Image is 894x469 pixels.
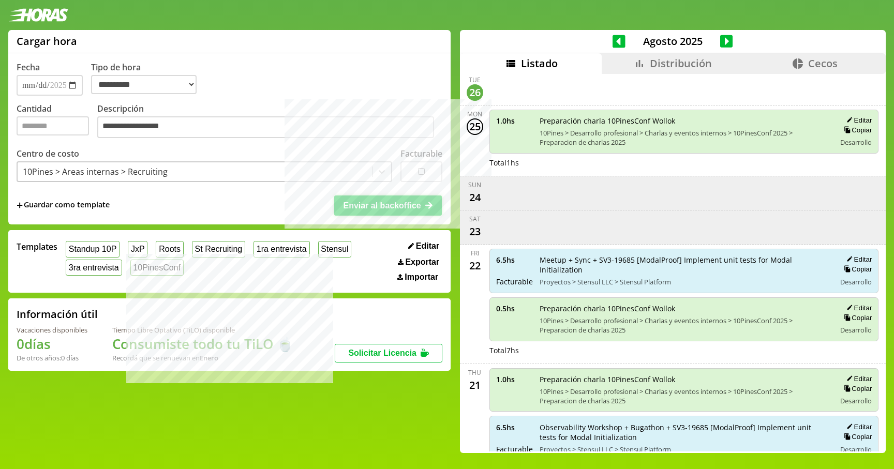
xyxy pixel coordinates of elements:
[97,116,434,138] textarea: Descripción
[843,116,872,125] button: Editar
[540,255,829,275] span: Meetup + Sync + SV3-19685 [ModalProof] Implement unit tests for Modal Initialization
[460,74,886,452] div: scrollable content
[540,128,829,147] span: 10Pines > Desarrollo profesional > Charlas y eventos internos > 10PinesConf 2025 > Preparacion de...
[91,62,205,96] label: Tipo de hora
[128,241,147,257] button: JxP
[468,368,481,377] div: Thu
[840,396,872,405] span: Desarrollo
[254,241,310,257] button: 1ra entrevista
[841,384,872,393] button: Copiar
[17,116,89,135] input: Cantidad
[840,445,872,454] span: Desarrollo
[192,241,245,257] button: St Recruiting
[540,277,829,286] span: Proyectos > Stensul LLC > Stensul Platform
[540,387,829,405] span: 10Pines > Desarrollo profesional > Charlas y eventos internos > 10PinesConf 2025 > Preparacion de...
[17,353,87,362] div: De otros años: 0 días
[521,56,558,70] span: Listado
[808,56,838,70] span: Cecos
[8,8,68,22] img: logotipo
[17,34,77,48] h1: Cargar hora
[467,84,483,101] div: 26
[841,126,872,134] button: Copiar
[496,374,532,384] span: 1.0 hs
[467,110,482,118] div: Mon
[469,75,481,84] div: Tue
[496,255,532,265] span: 6.5 hs
[469,215,481,223] div: Sat
[841,265,872,274] button: Copiar
[540,374,829,384] span: Preparación charla 10PinesConf Wollok
[650,56,712,70] span: Distribución
[17,325,87,335] div: Vacaciones disponibles
[540,422,829,442] span: Observability Workshop + Bugathon + SV3-19685 [ModalProof] Implement unit tests for Modal Initial...
[348,349,416,357] span: Solicitar Licencia
[318,241,352,257] button: Stensul
[416,241,439,251] span: Editar
[841,432,872,441] button: Copiar
[467,189,483,206] div: 24
[843,255,872,264] button: Editar
[395,257,442,267] button: Exportar
[496,277,532,286] span: Facturable
[200,353,218,362] b: Enero
[405,258,439,267] span: Exportar
[468,180,481,189] div: Sun
[112,325,293,335] div: Tiempo Libre Optativo (TiLO) disponible
[843,422,872,431] button: Editar
[540,116,829,126] span: Preparación charla 10PinesConf Wollok
[467,377,483,394] div: 21
[17,307,98,321] h2: Información útil
[540,445,829,454] span: Proyectos > Stensul LLC > Stensul Platform
[840,277,872,286] span: Desarrollo
[334,195,442,215] button: Enviar al backoffice
[467,118,483,135] div: 25
[17,62,40,73] label: Fecha
[17,103,97,141] label: Cantidad
[489,158,879,168] div: Total 1 hs
[496,422,532,432] span: 6.5 hs
[841,313,872,322] button: Copiar
[496,304,532,313] span: 0.5 hs
[343,201,421,210] span: Enviar al backoffice
[625,34,720,48] span: Agosto 2025
[112,353,293,362] div: Recordá que se renuevan en
[496,116,532,126] span: 1.0 hs
[843,374,872,383] button: Editar
[112,335,293,353] h1: Consumiste todo tu TiLO 🍵
[17,200,110,211] span: +Guardar como template
[400,148,442,159] label: Facturable
[23,166,168,177] div: 10Pines > Areas internas > Recruiting
[66,241,120,257] button: Standup 10P
[335,344,442,362] button: Solicitar Licencia
[489,345,879,355] div: Total 7 hs
[471,249,479,258] div: Fri
[496,444,532,454] span: Facturable
[405,241,442,251] button: Editar
[97,103,442,141] label: Descripción
[17,241,57,252] span: Templates
[17,335,87,353] h1: 0 días
[405,273,438,282] span: Importar
[843,304,872,312] button: Editar
[540,316,829,335] span: 10Pines > Desarrollo profesional > Charlas y eventos internos > 10PinesConf 2025 > Preparacion de...
[156,241,183,257] button: Roots
[17,148,79,159] label: Centro de costo
[840,325,872,335] span: Desarrollo
[467,223,483,240] div: 23
[91,75,197,94] select: Tipo de hora
[540,304,829,313] span: Preparación charla 10PinesConf Wollok
[130,260,184,276] button: 10PinesConf
[840,138,872,147] span: Desarrollo
[66,260,122,276] button: 3ra entrevista
[467,258,483,274] div: 22
[17,200,23,211] span: +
